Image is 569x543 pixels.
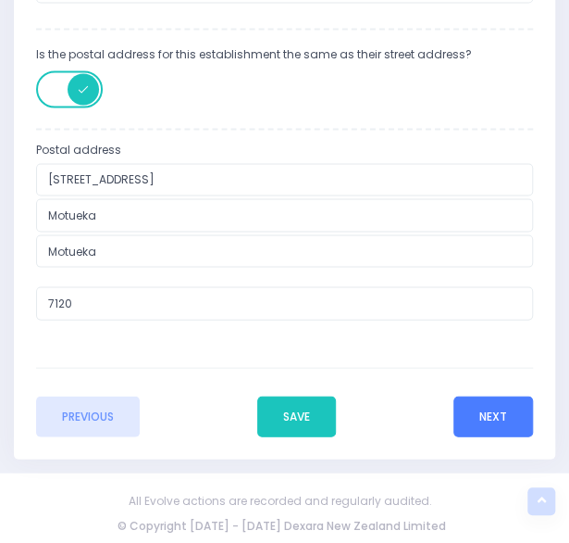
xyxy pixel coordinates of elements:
label: Is the postal address for this establishment the same as their street address? [36,46,472,63]
span: All Evolve actions are recorded and regularly audited. [129,484,440,517]
input: Postal address [36,163,533,196]
button: Previous [36,396,140,436]
input: Postcode [36,286,533,320]
input: Suburb / Box Lobby [36,198,533,232]
button: Save [257,396,336,436]
label: Postal address [36,141,121,158]
span: © Copyright [DATE] - [DATE] Dexara New Zealand Limited [118,517,446,533]
button: Next [453,396,533,436]
input: City / Town [36,234,533,268]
